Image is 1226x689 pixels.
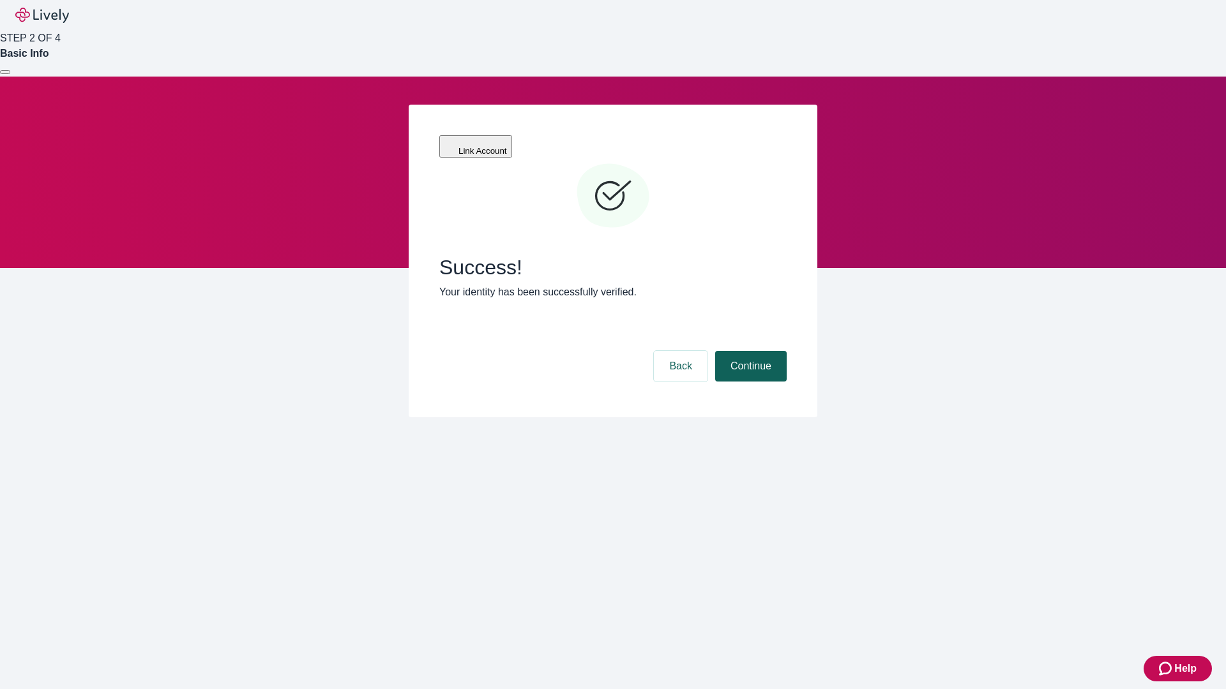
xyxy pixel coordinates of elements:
svg: Zendesk support icon [1159,661,1174,676]
button: Link Account [439,135,512,158]
button: Back [654,351,708,382]
button: Continue [715,351,787,382]
span: Help [1174,661,1197,676]
span: Success! [439,255,787,279]
svg: Checkmark icon [575,158,651,235]
button: Zendesk support iconHelp [1144,656,1212,681]
img: Lively [15,8,69,23]
p: Your identity has been successfully verified. [439,285,787,300]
